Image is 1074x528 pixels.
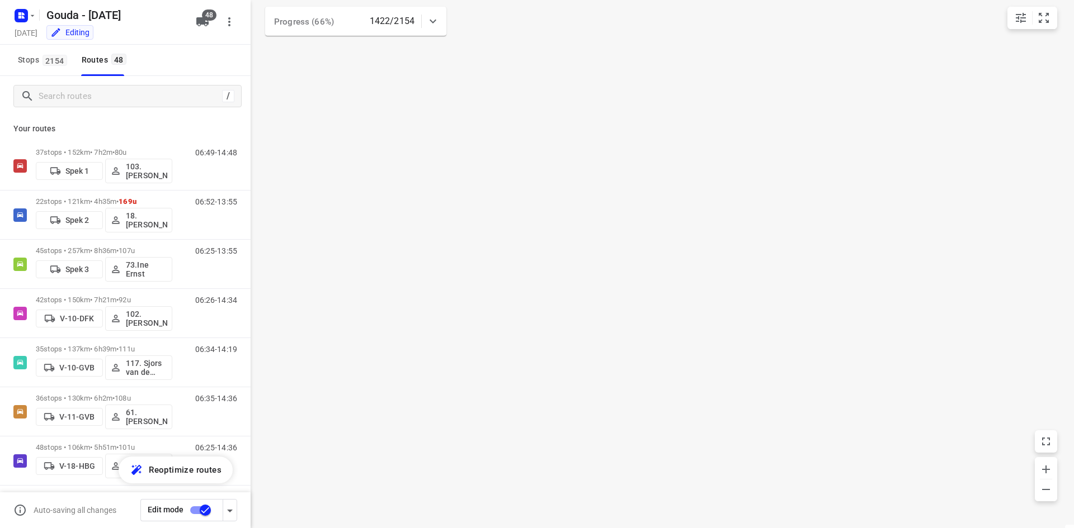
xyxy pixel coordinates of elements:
[116,296,119,304] span: •
[36,162,103,180] button: Spek 1
[36,457,103,475] button: V-18-HBG
[10,26,42,39] h5: Project date
[36,443,172,451] p: 48 stops • 106km • 5h51m
[105,355,172,380] button: 117. Sjors van de Brande
[195,443,237,452] p: 06:25-14:36
[1033,7,1055,29] button: Fit zoom
[36,310,103,327] button: V-10-DFK
[126,457,167,475] p: 85.[PERSON_NAME]
[105,454,172,478] button: 85.[PERSON_NAME]
[119,443,135,451] span: 101u
[126,260,167,278] p: 73.Ine Ernst
[148,505,183,514] span: Edit mode
[119,246,135,255] span: 107u
[1010,7,1032,29] button: Map settings
[116,345,119,353] span: •
[119,197,136,206] span: 169u
[112,394,115,402] span: •
[149,463,222,477] span: Reoptimize routes
[18,53,70,67] span: Stops
[60,314,94,323] p: V-10-DFK
[43,55,67,66] span: 2154
[265,7,446,36] div: Progress (66%)1422/2154
[126,359,167,377] p: 117. Sjors van de Brande
[13,123,237,135] p: Your routes
[36,197,172,206] p: 22 stops • 121km • 4h35m
[126,310,167,327] p: 102.[PERSON_NAME]
[36,246,172,255] p: 45 stops • 257km • 8h36m
[195,296,237,305] p: 06:26-14:34
[195,197,237,206] p: 06:52-13:55
[65,216,89,225] p: Spek 2
[36,345,172,353] p: 35 stops • 137km • 6h39m
[126,408,167,426] p: 61.[PERSON_NAME]
[115,148,126,156] span: 80u
[116,197,119,206] span: •
[126,162,167,180] p: 103.[PERSON_NAME]
[119,456,233,483] button: Reoptimize routes
[119,345,135,353] span: 111u
[1007,7,1057,29] div: small contained button group
[39,88,222,105] input: Search routes
[223,503,237,517] div: Driver app settings
[36,148,172,156] p: 37 stops • 152km • 7h2m
[65,167,89,175] p: Spek 1
[115,394,131,402] span: 108u
[202,9,216,21] span: 48
[222,90,234,102] div: /
[36,359,103,377] button: V-10-GVB
[195,148,237,157] p: 06:49-14:48
[116,246,119,255] span: •
[59,462,95,470] p: V-18-HBG
[105,159,172,183] button: 103.[PERSON_NAME]
[126,211,167,229] p: 18.[PERSON_NAME]
[112,148,115,156] span: •
[59,412,95,421] p: V-11-GVB
[370,15,414,28] p: 1422/2154
[36,394,172,402] p: 36 stops • 130km • 6h2m
[34,506,116,515] p: Auto-saving all changes
[105,306,172,331] button: 102.[PERSON_NAME]
[274,17,334,27] span: Progress (66%)
[105,208,172,232] button: 18.[PERSON_NAME]
[191,11,214,33] button: 48
[36,211,103,229] button: Spek 2
[59,363,95,372] p: V-10-GVB
[111,54,126,65] span: 48
[119,296,130,304] span: 92u
[195,246,237,255] p: 06:25-13:55
[36,260,103,278] button: Spek 3
[65,265,89,274] p: Spek 3
[105,405,172,429] button: 61.[PERSON_NAME]
[82,53,130,67] div: Routes
[36,408,103,426] button: V-11-GVB
[218,11,241,33] button: More
[116,443,119,451] span: •
[36,296,172,304] p: 42 stops • 150km • 7h21m
[50,27,89,38] div: You are currently in edit mode.
[195,345,237,354] p: 06:34-14:19
[195,394,237,403] p: 06:35-14:36
[105,257,172,282] button: 73.Ine Ernst
[42,6,187,24] h5: Rename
